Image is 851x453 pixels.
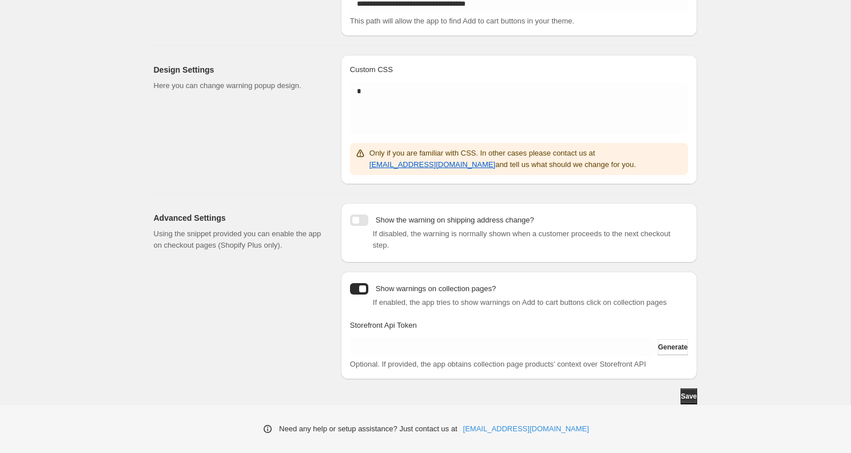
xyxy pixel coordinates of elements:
a: [EMAIL_ADDRESS][DOMAIN_NAME] [369,160,495,169]
span: If disabled, the warning is normally shown when a customer proceeds to the next checkout step. [373,229,670,249]
p: Only if you are familiar with CSS. In other cases please contact us at and tell us what should we... [369,148,683,170]
button: Generate [658,339,687,355]
p: Here you can change warning popup design. [154,80,323,92]
span: Custom CSS [350,65,393,74]
span: Storefront Api Token [350,321,417,329]
span: Generate [658,343,687,352]
h2: Advanced Settings [154,212,323,224]
p: Show warnings on collection pages? [376,283,496,295]
span: Save [681,392,697,401]
span: Optional. If provided, the app obtains collection page products’ context over Storefront API [350,360,646,368]
h2: Design Settings [154,64,323,75]
span: If enabled, the app tries to show warnings on Add to cart buttons click on collection pages [373,298,667,307]
button: Save [681,388,697,404]
p: Using the snippet provided you can enable the app on checkout pages (Shopify Plus only). [154,228,323,251]
p: Show the warning on shipping address change? [376,214,534,226]
span: This path will allow the app to find Add to cart buttons in your theme. [350,17,574,25]
a: [EMAIL_ADDRESS][DOMAIN_NAME] [463,423,589,435]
